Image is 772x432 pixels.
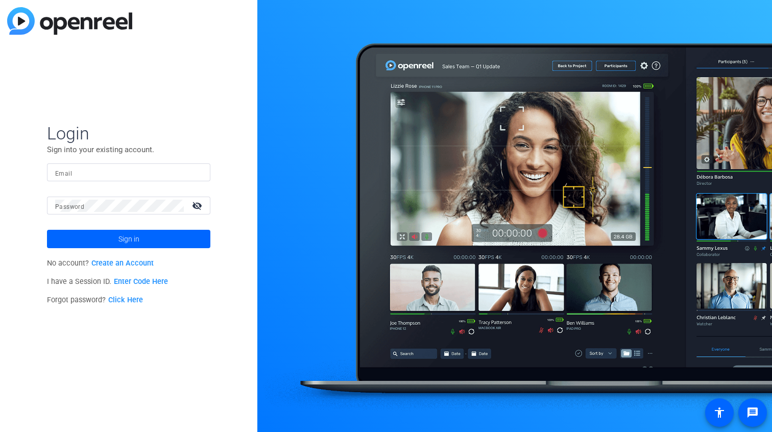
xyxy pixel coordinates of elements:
span: Login [47,123,210,144]
button: Sign in [47,230,210,248]
span: Forgot password? [47,296,143,304]
mat-icon: message [746,406,759,419]
span: No account? [47,259,154,268]
mat-label: Email [55,170,72,177]
img: blue-gradient.svg [7,7,132,35]
a: Click Here [108,296,143,304]
a: Create an Account [91,259,154,268]
mat-label: Password [55,203,84,210]
span: I have a Session ID. [47,277,168,286]
p: Sign into your existing account. [47,144,210,155]
a: Enter Code Here [114,277,168,286]
span: Sign in [118,226,139,252]
mat-icon: visibility_off [186,198,210,213]
input: Enter Email Address [55,166,202,179]
mat-icon: accessibility [713,406,726,419]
